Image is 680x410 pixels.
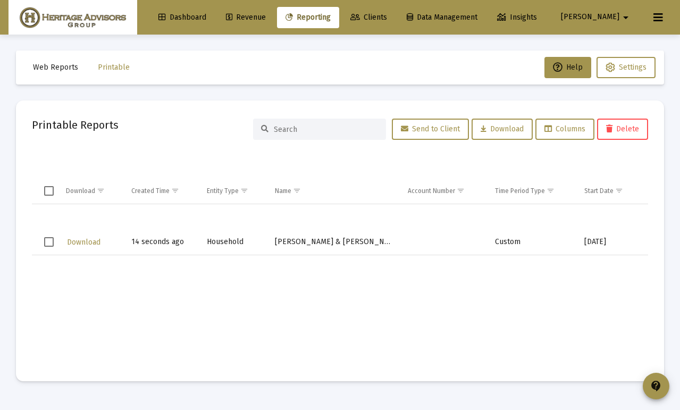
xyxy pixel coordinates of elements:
input: Search [274,125,378,134]
td: Column Start Date [577,178,642,204]
a: Clients [342,7,396,28]
mat-icon: contact_support [650,380,662,392]
div: Created Time [131,187,170,195]
div: Start Date [584,187,614,195]
span: Show filter options for column 'Entity Type' [240,187,248,195]
td: Column Name [267,178,400,204]
button: Download [472,119,533,140]
span: Show filter options for column 'Name' [293,187,301,195]
span: Dashboard [158,13,206,22]
button: Help [544,57,591,78]
td: Household [199,230,268,255]
td: Column Entity Type [199,178,268,204]
span: Insights [497,13,537,22]
a: Data Management [398,7,486,28]
span: [PERSON_NAME] [561,13,619,22]
span: Revenue [226,13,266,22]
span: Show filter options for column 'Account Number' [457,187,465,195]
span: Columns [544,124,585,133]
button: Send to Client [392,119,469,140]
a: Dashboard [150,7,215,28]
div: Download [66,187,95,195]
button: Download [66,235,102,250]
button: Delete [597,119,648,140]
td: Column Time Period Type [488,178,577,204]
td: Column Download [58,178,124,204]
div: Data grid [32,153,648,365]
button: Columns [535,119,594,140]
span: Printable [98,63,130,72]
button: Web Reports [24,57,87,78]
span: Show filter options for column 'Time Period Type' [547,187,555,195]
mat-icon: arrow_drop_down [619,7,632,28]
td: Column Created Time [124,178,199,204]
span: Show filter options for column 'Created Time' [171,187,179,195]
button: Settings [597,57,656,78]
span: Clients [350,13,387,22]
button: Printable [89,57,138,78]
span: Delete [606,124,639,133]
div: Select all [44,186,54,196]
h2: Printable Reports [32,116,119,133]
div: Name [275,187,291,195]
span: Settings [619,63,647,72]
span: Help [553,63,583,72]
span: Reporting [286,13,331,22]
span: Send to Client [401,124,460,133]
a: Revenue [217,7,274,28]
img: Dashboard [16,7,129,28]
a: Insights [489,7,545,28]
td: Custom [488,230,577,255]
span: Data Management [407,13,477,22]
span: Download [67,238,100,247]
td: 14 seconds ago [124,230,199,255]
div: Time Period Type [495,187,545,195]
a: Reporting [277,7,339,28]
div: Select row [44,237,54,247]
button: [PERSON_NAME] [548,6,645,28]
span: Show filter options for column 'Start Date' [615,187,623,195]
td: Column Account Number [400,178,488,204]
td: [PERSON_NAME] & [PERSON_NAME] [267,230,400,255]
span: Show filter options for column 'Download' [97,187,105,195]
td: [DATE] [577,230,642,255]
span: Web Reports [33,63,78,72]
div: Entity Type [207,187,239,195]
div: Account Number [408,187,455,195]
span: Download [481,124,524,133]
